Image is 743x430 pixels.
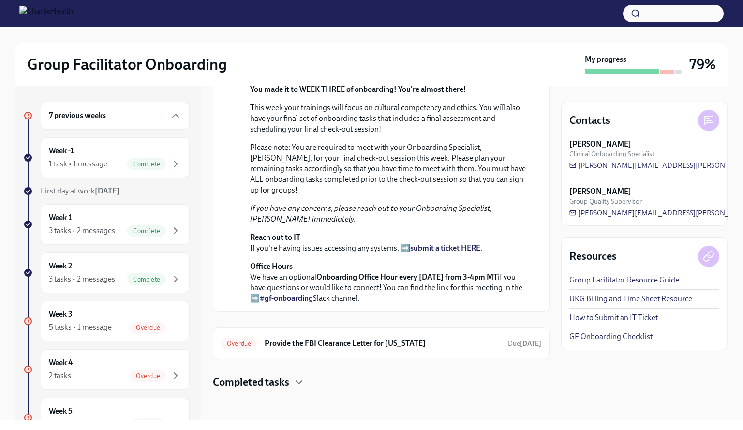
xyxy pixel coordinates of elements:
div: 3 tasks • 2 messages [49,274,115,284]
h6: Week 2 [49,261,72,271]
h4: Resources [569,249,617,264]
strong: Onboarding Office Hour every [DATE] from 3-4pm MT [316,272,498,282]
img: CharlieHealth [19,6,73,21]
span: Overdue [130,324,166,331]
span: Complete [127,161,166,168]
strong: You made it to WEEK THREE of onboarding! You're almost there! [250,85,466,94]
a: Week -11 task • 1 messageComplete [23,137,190,178]
strong: My progress [585,54,626,65]
span: Overdue [130,372,166,380]
a: Group Facilitator Resource Guide [569,275,679,285]
div: 1 task • 1 message [49,159,107,169]
em: If you have any concerns, please reach out to your Onboarding Specialist, [PERSON_NAME] immediately. [250,204,492,223]
span: Group Quality Supervisor [569,197,642,206]
a: GF Onboarding Checklist [569,331,653,342]
h6: Week -1 [49,146,74,156]
p: If you're having issues accessing any systems, ➡️ . [250,232,526,253]
span: August 6th, 2025 09:00 [508,339,541,348]
strong: [DATE] [95,186,119,195]
div: 3 tasks • 2 messages [49,225,115,236]
a: Week 13 tasks • 2 messagesComplete [23,204,190,245]
a: First day at work[DATE] [23,186,190,196]
strong: [PERSON_NAME] [569,139,631,149]
span: Due [508,340,541,348]
span: Overdue [221,340,257,347]
div: 2 tasks [49,371,71,381]
a: How to Submit an IT Ticket [569,312,658,323]
h4: Completed tasks [213,375,289,389]
h6: Provide the FBI Clearance Letter for [US_STATE] [265,338,500,349]
a: OverdueProvide the FBI Clearance Letter for [US_STATE]Due[DATE] [221,336,541,351]
h3: 79% [689,56,716,73]
span: Clinical Onboarding Specialist [569,149,654,159]
strong: Office Hours [250,262,293,271]
div: 5 tasks • 1 message [49,322,112,333]
h4: Contacts [569,113,610,128]
p: This week your trainings will focus on cultural competency and ethics. You will also have your fi... [250,103,526,134]
div: 7 previous weeks [41,102,190,130]
strong: Reach out to IT [250,233,300,242]
div: Completed tasks [213,375,550,389]
a: Week 42 tasksOverdue [23,349,190,390]
h6: Week 3 [49,309,73,320]
div: 2 tasks • 1 message [49,419,111,430]
a: UKG Billing and Time Sheet Resource [569,294,692,304]
h6: 7 previous weeks [49,110,106,121]
a: submit a ticket HERE [410,243,480,252]
a: #gf-onboarding [260,294,313,303]
a: Week 23 tasks • 2 messagesComplete [23,252,190,293]
p: We have an optional if you have questions or would like to connect! You can find the link for thi... [250,261,526,304]
h6: Week 5 [49,406,73,416]
a: Week 35 tasks • 1 messageOverdue [23,301,190,341]
strong: [DATE] [520,340,541,348]
p: Please note: You are required to meet with your Onboarding Specialist, [PERSON_NAME], for your fi... [250,142,526,195]
span: Complete [127,227,166,235]
h2: Group Facilitator Onboarding [27,55,227,74]
span: Complete [127,276,166,283]
h6: Week 4 [49,357,73,368]
h6: Week 1 [49,212,72,223]
strong: [PERSON_NAME] [569,186,631,197]
span: First day at work [41,186,119,195]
